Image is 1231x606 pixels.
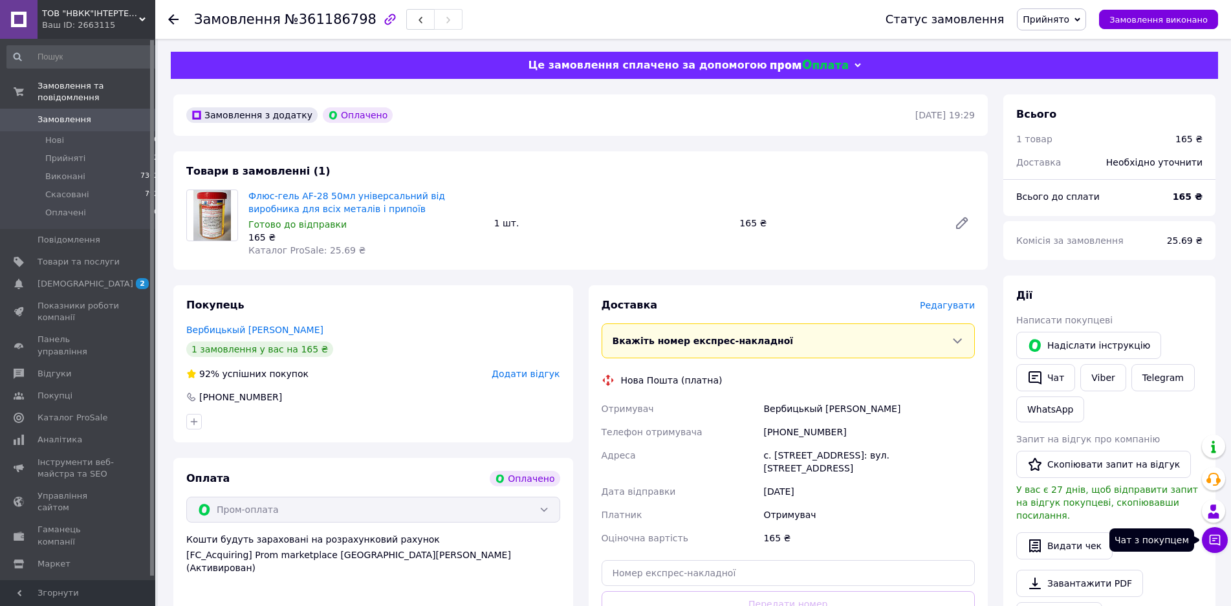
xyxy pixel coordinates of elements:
[1016,570,1143,597] a: Завантажити PDF
[186,367,309,380] div: успішних покупок
[38,490,120,514] span: Управління сайтом
[323,107,393,123] div: Оплачено
[248,191,445,214] a: Флюс-гель AF-28 50мл універсальний від виробника для всіх металів і припоїв
[42,8,139,19] span: ТОВ "НВКК"ІНТЕРТЕХКОМПЛЕКТ"
[1016,434,1160,444] span: Запит на відгук про компанію
[198,391,283,404] div: [PHONE_NUMBER]
[1016,235,1124,246] span: Комісія за замовлення
[613,336,794,346] span: Вкажіть номер експрес-накладної
[489,214,735,232] div: 1 шт.
[1175,133,1203,146] div: 165 ₴
[602,510,642,520] span: Платник
[248,245,365,255] span: Каталог ProSale: 25.69 ₴
[886,13,1005,26] div: Статус замовлення
[1109,528,1194,552] div: Чат з покупцем
[38,390,72,402] span: Покупці
[154,135,158,146] span: 0
[1016,332,1161,359] button: Надіслати інструкцію
[38,114,91,125] span: Замовлення
[186,325,323,335] a: Вербицькый [PERSON_NAME]
[45,207,86,219] span: Оплачені
[1016,191,1100,202] span: Всього до сплати
[42,19,155,31] div: Ваш ID: 2663115
[602,404,654,414] span: Отримувач
[761,444,977,480] div: с. [STREET_ADDRESS]: вул. [STREET_ADDRESS]
[1202,527,1228,553] button: Чат з покупцем
[145,189,158,200] span: 792
[1016,108,1056,120] span: Всього
[949,210,975,236] a: Редагувати
[38,457,120,480] span: Інструменти веб-майстра та SEO
[1098,148,1210,177] div: Необхідно уточнити
[186,533,560,574] div: Кошти будуть зараховані на розрахунковий рахунок
[154,153,158,164] span: 2
[186,165,331,177] span: Товари в замовленні (1)
[1023,14,1069,25] span: Прийнято
[761,480,977,503] div: [DATE]
[1016,134,1052,144] span: 1 товар
[1080,364,1126,391] a: Viber
[734,214,944,232] div: 165 ₴
[186,107,318,123] div: Замовлення з додатку
[1131,364,1195,391] a: Telegram
[193,190,231,241] img: Флюс-гель AF-28 50мл універсальний від виробника для всіх металів і припоїв
[920,300,975,310] span: Редагувати
[618,374,726,387] div: Нова Пошта (платна)
[1109,15,1208,25] span: Замовлення виконано
[199,369,219,379] span: 92%
[186,299,245,311] span: Покупець
[186,341,333,357] div: 1 замовлення у вас на 165 ₴
[1016,315,1113,325] span: Написати покупцеві
[761,526,977,550] div: 165 ₴
[770,60,848,72] img: evopay logo
[186,472,230,484] span: Оплата
[602,427,703,437] span: Телефон отримувача
[38,368,71,380] span: Відгуки
[248,219,347,230] span: Готово до відправки
[168,13,179,26] div: Повернутися назад
[186,548,560,574] div: [FC_Acquiring] Prom marketplace [GEOGRAPHIC_DATA][PERSON_NAME] (Активирован)
[285,12,376,27] span: №361186798
[38,256,120,268] span: Товари та послуги
[1016,484,1198,521] span: У вас є 27 днів, щоб відправити запит на відгук покупцеві, скопіювавши посилання.
[38,80,155,103] span: Замовлення та повідомлення
[602,450,636,460] span: Адреса
[492,369,560,379] span: Додати відгук
[38,234,100,246] span: Повідомлення
[38,412,107,424] span: Каталог ProSale
[38,558,71,570] span: Маркет
[45,189,89,200] span: Скасовані
[1016,396,1084,422] a: WhatsApp
[761,420,977,444] div: [PHONE_NUMBER]
[915,110,975,120] time: [DATE] 19:29
[490,471,560,486] div: Оплачено
[602,299,658,311] span: Доставка
[38,300,120,323] span: Показники роботи компанії
[602,486,676,497] span: Дата відправки
[38,334,120,357] span: Панель управління
[1016,532,1113,559] button: Видати чек
[45,153,85,164] span: Прийняті
[1167,235,1203,246] span: 25.69 ₴
[38,278,133,290] span: [DEMOGRAPHIC_DATA]
[38,434,82,446] span: Аналітика
[761,397,977,420] div: Вербицькый [PERSON_NAME]
[761,503,977,526] div: Отримувач
[45,171,85,182] span: Виконані
[136,278,149,289] span: 2
[1016,157,1061,168] span: Доставка
[140,171,158,182] span: 7362
[194,12,281,27] span: Замовлення
[1173,191,1203,202] b: 165 ₴
[248,231,484,244] div: 165 ₴
[45,135,64,146] span: Нові
[154,207,158,219] span: 0
[1099,10,1218,29] button: Замовлення виконано
[602,533,688,543] span: Оціночна вартість
[528,59,767,71] span: Це замовлення сплачено за допомогою
[602,560,975,586] input: Номер експрес-накладної
[38,524,120,547] span: Гаманець компанії
[1016,364,1075,391] button: Чат
[1016,289,1032,301] span: Дії
[6,45,160,69] input: Пошук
